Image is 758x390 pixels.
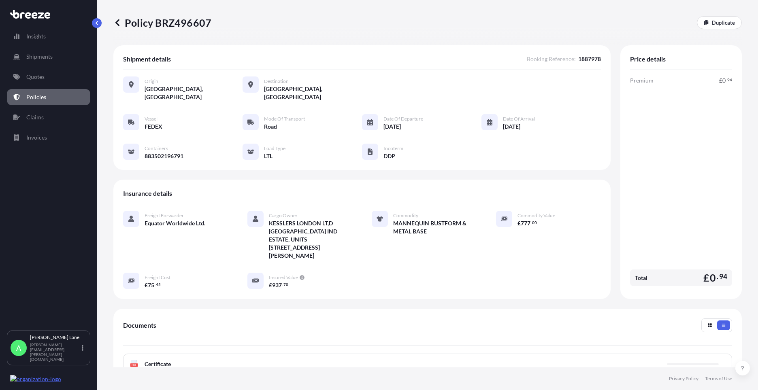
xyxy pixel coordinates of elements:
span: Shipment details [123,55,171,63]
span: [DATE] [503,123,520,131]
p: Policies [26,93,46,101]
span: Total [635,274,647,282]
a: Terms of Use [705,375,732,382]
span: Incoterm [383,145,403,152]
p: Invoices [26,134,47,142]
span: Date of Departure [383,116,423,122]
img: organization-logo [10,375,61,383]
span: Freight Cost [145,274,170,281]
a: Policies [7,89,90,105]
span: 94 [727,78,732,81]
span: Date of Arrival [503,116,535,122]
span: Price details [630,55,666,63]
span: 45 [156,283,161,286]
span: DDP [383,152,395,160]
span: A [16,344,21,352]
a: Invoices [7,129,90,146]
span: £ [719,78,722,83]
span: 883502196791 [145,152,183,160]
span: Equator Worldwide Ltd. [145,219,205,227]
span: [DATE] [383,123,401,131]
p: Policy BRZ496607 [113,16,211,29]
span: Insured Value [269,274,298,281]
p: Duplicate [712,19,735,27]
span: 937 [272,282,282,288]
a: Quotes [7,69,90,85]
p: Shipments [26,53,53,61]
span: Booking Reference : [527,55,576,63]
span: 777 [521,220,530,226]
span: MANNEQUIN BUSTFORM & METAL BASE [393,219,477,235]
span: £ [703,273,709,283]
a: Insights [7,28,90,45]
span: . [282,283,283,286]
span: KESSLERS LONDON LT,D [GEOGRAPHIC_DATA] IND ESTATE, UNITS [STREET_ADDRESS][PERSON_NAME] [269,219,352,260]
span: £ [269,282,272,288]
p: [PERSON_NAME][EMAIL_ADDRESS][PERSON_NAME][DOMAIN_NAME] [30,342,80,362]
span: . [726,78,727,81]
a: Shipments [7,49,90,65]
span: 0 [722,78,726,83]
span: £ [517,220,521,226]
span: Insurance details [123,189,172,197]
span: 94 [719,274,727,279]
p: [PERSON_NAME] Lane [30,334,80,341]
span: 70 [283,283,288,286]
span: 1887978 [578,55,601,63]
span: Road [264,123,277,131]
span: Load Type [264,145,285,152]
span: LTL [264,152,273,160]
span: Commodity Value [517,212,555,219]
p: Claims [26,113,44,121]
span: Cargo Owner [269,212,298,219]
a: Duplicate [697,16,742,29]
span: Documents [123,321,156,329]
a: Claims [7,109,90,125]
span: 75 [148,282,154,288]
span: [GEOGRAPHIC_DATA], [GEOGRAPHIC_DATA] [264,85,362,101]
span: 00 [532,221,537,224]
span: Freight Forwarder [145,212,184,219]
span: Premium [630,76,654,85]
span: FEDEX [145,123,162,131]
span: [GEOGRAPHIC_DATA], [GEOGRAPHIC_DATA] [145,85,243,101]
text: PDF [132,364,137,367]
p: Insights [26,32,46,40]
span: Certificate [145,360,171,368]
span: £ [145,282,148,288]
span: . [717,274,718,279]
p: Quotes [26,73,45,81]
span: Origin [145,78,158,85]
span: Containers [145,145,168,152]
span: Mode of Transport [264,116,305,122]
span: Destination [264,78,289,85]
span: Commodity [393,212,418,219]
span: Vessel [145,116,158,122]
a: Privacy Policy [669,375,698,382]
span: 0 [710,273,716,283]
span: . [531,221,532,224]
